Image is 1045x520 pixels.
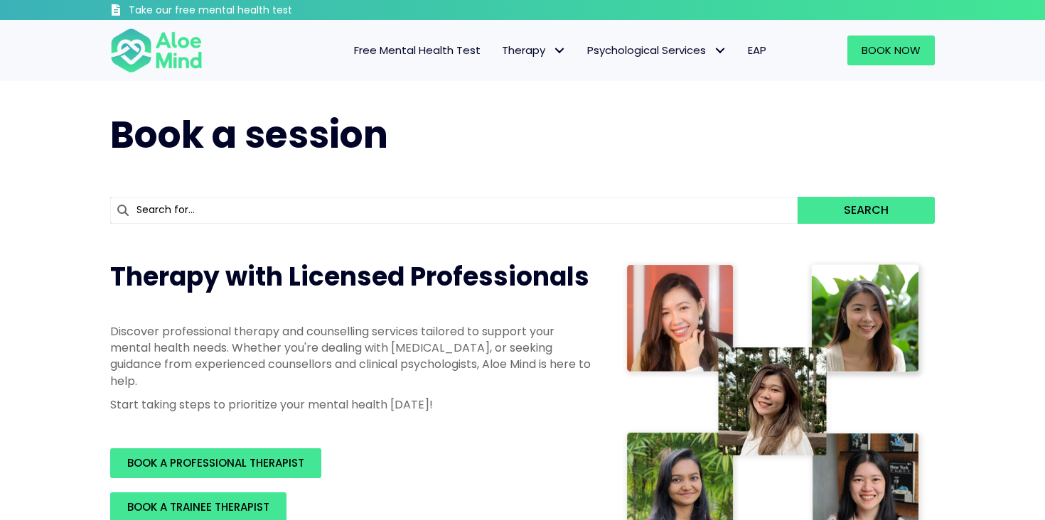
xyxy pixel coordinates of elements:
h3: Take our free mental health test [129,4,368,18]
a: TherapyTherapy: submenu [491,36,577,65]
a: BOOK A PROFESSIONAL THERAPIST [110,448,321,478]
a: Free Mental Health Test [343,36,491,65]
span: BOOK A PROFESSIONAL THERAPIST [127,455,304,470]
span: Book Now [862,43,921,58]
input: Search for... [110,197,798,224]
a: Book Now [847,36,935,65]
span: Psychological Services [587,43,727,58]
a: EAP [737,36,777,65]
span: Free Mental Health Test [354,43,481,58]
span: Book a session [110,109,388,161]
span: Therapy [502,43,566,58]
p: Start taking steps to prioritize your mental health [DATE]! [110,396,594,413]
span: Psychological Services: submenu [709,40,730,61]
p: Discover professional therapy and counselling services tailored to support your mental health nee... [110,323,594,389]
img: Aloe mind Logo [110,27,203,74]
span: BOOK A TRAINEE THERAPIST [127,499,269,514]
nav: Menu [221,36,777,65]
a: Take our free mental health test [110,4,368,20]
a: Psychological ServicesPsychological Services: submenu [577,36,737,65]
button: Search [798,197,935,224]
span: Therapy with Licensed Professionals [110,259,589,295]
span: Therapy: submenu [549,40,569,61]
span: EAP [748,43,766,58]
